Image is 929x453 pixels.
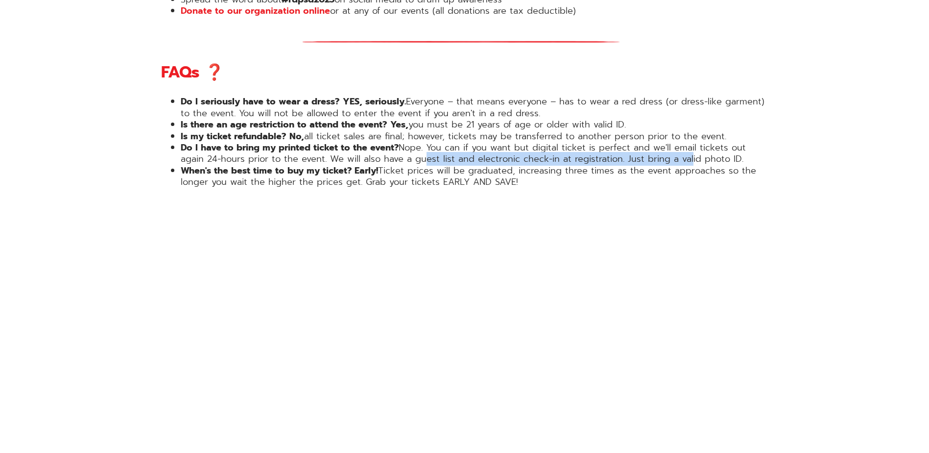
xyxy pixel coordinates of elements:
li: all ticket sales are final; however, tickets may be transferred to another person prior to the ev... [181,131,768,142]
strong: No, [289,129,304,143]
li: you must be 21 years of age or older with valid ID. [181,119,768,130]
strong: YES, seriously. [343,95,406,108]
li: Nope. You can if you want but digital ticket is perfect and we'll email tickets out again 24-hour... [181,142,768,165]
strong: Yes, [390,118,408,131]
p: ‍ [161,203,768,214]
strong: Do I seriously have to wear a dress? [181,95,339,108]
strong: FAQs ❓ [161,60,224,84]
strong: When's the best time to buy my ticket? Early! [181,164,378,177]
strong: Is there an age restriction to attend the event? [181,118,387,131]
li: Everyone – that means everyone – has to wear a red dress (or dress-like garment) to the event. Yo... [181,96,768,119]
strong: Is my ticket refundable? [181,129,286,143]
li: or at any of our events (all donations are tax deductible) [181,5,768,17]
strong: Do I have to bring my printed ticket to the event? [181,141,399,154]
a: Donate to our organization online [181,4,330,18]
li: Ticket prices will be graduated, increasing three times as the event approaches so the longer you... [181,165,768,188]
